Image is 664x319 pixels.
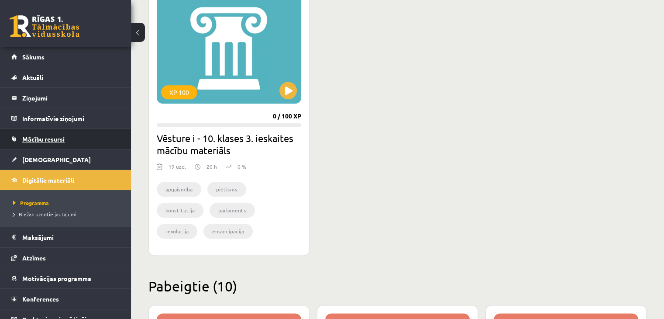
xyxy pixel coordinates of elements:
span: Programma [13,199,49,206]
li: emancipācija [203,224,253,239]
a: Biežāk uzdotie jautājumi [13,210,122,218]
a: Programma [13,199,122,207]
a: Mācību resursi [11,129,120,149]
div: 19 uzd. [169,163,186,176]
a: Ziņojumi [11,88,120,108]
li: revolūcija [157,224,197,239]
li: piētisms [207,182,246,197]
p: 20 h [206,163,217,170]
a: Konferences [11,289,120,309]
a: Maksājumi [11,227,120,247]
span: Motivācijas programma [22,274,91,282]
span: Aktuāli [22,73,43,81]
div: XP 100 [161,85,197,99]
h2: Pabeigtie (10) [148,277,647,295]
h2: Vēsture i - 10. klases 3. ieskaites mācību materiāls [157,132,301,156]
li: parlaments [210,203,255,218]
a: Informatīvie ziņojumi [11,108,120,128]
span: Biežāk uzdotie jautājumi [13,211,76,218]
span: Mācību resursi [22,135,65,143]
span: Konferences [22,295,59,303]
a: Motivācijas programma [11,268,120,288]
li: konstitūcija [157,203,203,218]
legend: Ziņojumi [22,88,120,108]
p: 0 % [237,163,246,170]
a: Atzīmes [11,248,120,268]
span: Sākums [22,53,45,61]
span: [DEMOGRAPHIC_DATA] [22,156,91,163]
li: apgaismība [157,182,201,197]
a: Aktuāli [11,67,120,87]
span: Atzīmes [22,254,46,262]
a: Sākums [11,47,120,67]
span: Digitālie materiāli [22,176,74,184]
legend: Maksājumi [22,227,120,247]
a: Rīgas 1. Tālmācības vidusskola [10,15,79,37]
a: [DEMOGRAPHIC_DATA] [11,149,120,170]
legend: Informatīvie ziņojumi [22,108,120,128]
a: Digitālie materiāli [11,170,120,190]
